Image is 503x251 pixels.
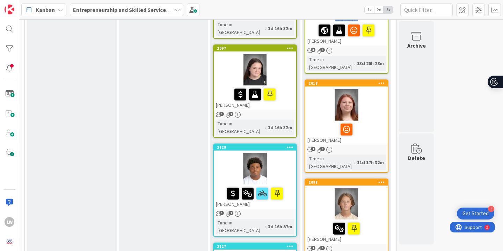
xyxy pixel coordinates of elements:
span: : [354,60,355,67]
div: 2 [36,3,38,8]
a: 2018[PERSON_NAME]Time in [GEOGRAPHIC_DATA]:11d 17h 32m [305,79,388,173]
div: 2097[PERSON_NAME] [214,45,296,110]
span: 1 [229,211,233,215]
div: 3 [488,206,494,212]
div: 2129 [217,145,296,150]
div: 1d 16h 32m [266,25,294,32]
span: 1 [219,112,224,116]
div: Open Get Started checklist, remaining modules: 3 [457,208,494,219]
div: [PERSON_NAME] [214,86,296,110]
div: 2097 [217,46,296,51]
div: 2098 [308,180,388,185]
a: 2129[PERSON_NAME]Time in [GEOGRAPHIC_DATA]:3d 16h 57m [213,144,297,237]
div: 2018 [308,81,388,86]
span: 1 [219,211,224,215]
div: 2098[PERSON_NAME] [305,179,388,244]
div: Time in [GEOGRAPHIC_DATA] [216,219,265,234]
span: 2x [374,6,384,13]
div: LW [5,217,14,227]
span: 3x [384,6,393,13]
div: 2018[PERSON_NAME] [305,80,388,145]
div: 2129 [214,144,296,151]
img: Visit kanbanzone.com [5,5,14,14]
span: 1 [320,48,325,52]
b: Entrepreneurship and Skilled Services Interventions - [DATE]-[DATE] [73,6,244,13]
span: Kanban [36,6,55,14]
div: Time in [GEOGRAPHIC_DATA] [216,21,265,36]
div: Time in [GEOGRAPHIC_DATA] [216,120,265,135]
span: 1 [320,246,325,250]
div: 2127 [217,244,296,249]
div: 2129[PERSON_NAME] [214,144,296,209]
div: [PERSON_NAME] [305,22,388,46]
div: [PERSON_NAME] [305,121,388,145]
div: [PERSON_NAME] [214,185,296,209]
span: : [265,25,266,32]
span: Support [15,1,32,9]
input: Quick Filter... [400,4,453,16]
span: 1 [229,112,233,116]
div: Delete [408,154,425,162]
div: Get Started [462,210,489,217]
div: Archive [407,41,426,50]
span: : [354,159,355,166]
div: 13d 20h 28m [355,60,386,67]
div: 3d 16h 57m [266,223,294,230]
div: Time in [GEOGRAPHIC_DATA] [307,56,354,71]
div: [PERSON_NAME] [305,220,388,244]
div: 1d 16h 32m [266,124,294,131]
span: : [265,124,266,131]
span: 1 [311,147,315,151]
a: 2097[PERSON_NAME]Time in [GEOGRAPHIC_DATA]:1d 16h 32m [213,44,297,138]
div: 2127 [214,243,296,250]
img: avatar [5,237,14,246]
span: 1 [320,147,325,151]
div: 2097 [214,45,296,51]
div: 11d 17h 32m [355,159,386,166]
span: 3 [311,48,315,52]
span: : [265,223,266,230]
div: Time in [GEOGRAPHIC_DATA] [307,155,354,170]
span: 1x [365,6,374,13]
div: 2098 [305,179,388,186]
div: 2018 [305,80,388,86]
span: 1 [311,246,315,250]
